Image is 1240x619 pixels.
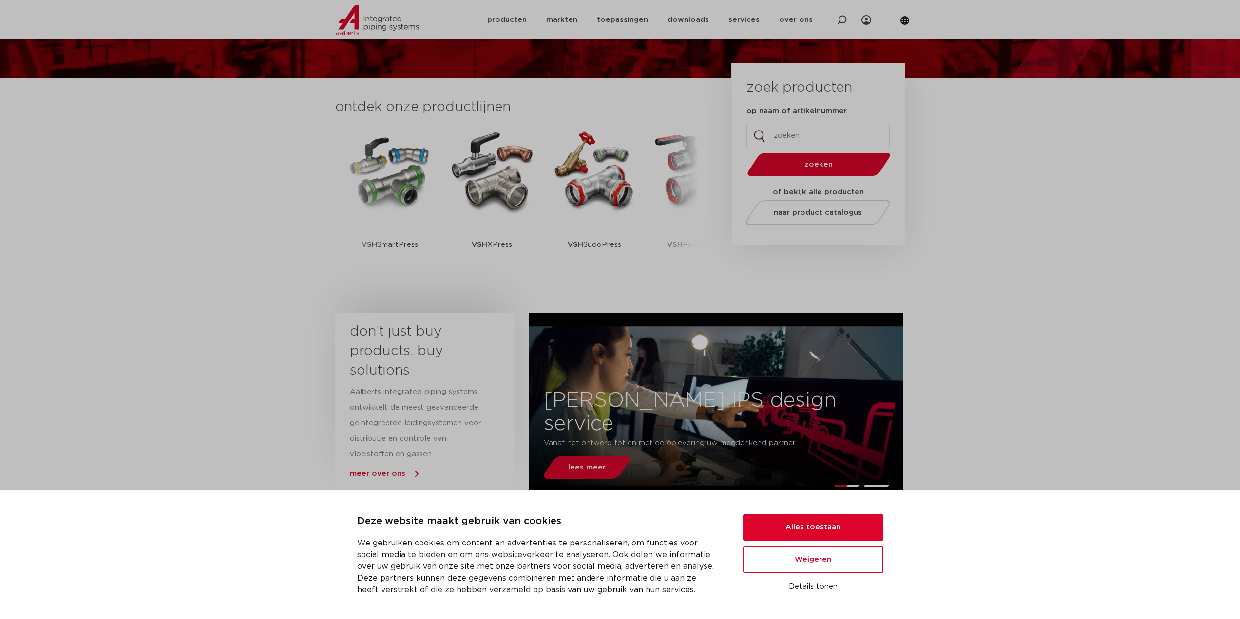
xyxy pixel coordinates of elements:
[335,97,699,117] h3: ontdek onze productlijnen
[529,389,903,435] h3: [PERSON_NAME] IPS design service
[743,200,893,225] a: naar product catalogus
[746,106,847,116] label: op naam of artikelnummer
[568,241,583,248] strong: VSH
[743,546,883,573] button: Weigeren
[834,485,860,487] li: Page dot 1
[541,456,633,479] a: lees meer
[357,537,720,596] p: We gebruiken cookies om content en advertenties te personaliseren, om functies voor social media ...
[743,579,883,595] button: Details tonen
[743,514,883,541] button: Alles toestaan
[772,161,865,168] span: zoeken
[667,214,726,275] p: PowerPress
[774,209,862,216] span: naar product catalogus
[350,470,405,477] a: meer over ons
[544,435,830,451] p: Vanaf het ontwerp tot en met de oplevering uw meedenkend partner
[551,127,638,275] a: VSHSudoPress
[773,188,864,196] strong: of bekijk alle producten
[448,127,536,275] a: VSHXPress
[472,214,512,275] p: XPress
[357,514,720,529] p: Deze website maakt gebruik van cookies
[350,322,482,380] h3: don’t just buy products, buy solutions
[472,241,487,248] strong: VSH
[667,241,683,248] strong: VSH
[743,152,894,177] button: zoeken
[362,214,418,275] p: SmartPress
[346,127,434,275] a: VSHSmartPress
[362,241,377,248] strong: VSH
[863,485,889,487] li: Page dot 2
[653,127,741,275] a: VSHPowerPress
[350,384,482,462] p: Aalberts integrated piping systems ontwikkelt de meest geavanceerde geïntegreerde leidingsystemen...
[568,214,621,275] p: SudoPress
[568,464,606,471] span: lees meer
[746,78,852,97] h3: zoek producten
[746,125,890,147] input: zoeken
